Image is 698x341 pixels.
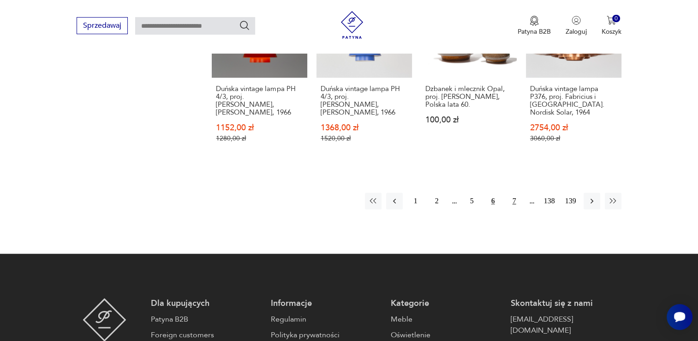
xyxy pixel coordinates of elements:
button: 138 [541,193,558,209]
button: 5 [464,193,480,209]
a: Polityka prywatności [271,329,382,341]
button: 0Koszyk [602,16,621,36]
img: Patyna - sklep z meblami i dekoracjami vintage [338,11,366,39]
button: 2 [429,193,445,209]
p: 100,00 zł [425,116,513,124]
p: Patyna B2B [518,27,551,36]
img: Ikona koszyka [607,16,616,25]
a: Regulamin [271,314,382,325]
p: Dla kupujących [151,298,262,309]
div: 0 [612,15,620,23]
img: Ikonka użytkownika [572,16,581,25]
a: [EMAIL_ADDRESS][DOMAIN_NAME] [511,314,621,336]
p: Zaloguj [566,27,587,36]
p: Koszyk [602,27,621,36]
a: Foreign customers [151,329,262,341]
p: Skontaktuj się z nami [511,298,621,309]
p: 1152,00 zł [216,124,303,132]
p: Kategorie [391,298,501,309]
button: 7 [506,193,523,209]
p: Informacje [271,298,382,309]
button: Zaloguj [566,16,587,36]
h3: Duńska vintage lampa P376, proj. Fabricius i [GEOGRAPHIC_DATA]. Nordisk Solar, 1964 [530,85,617,116]
h3: Dzbanek i mlecznik Opal, proj. [PERSON_NAME], Polska lata 60. [425,85,513,109]
p: 1280,00 zł [216,134,303,142]
button: Sprzedawaj [77,17,128,34]
a: Patyna B2B [151,314,262,325]
h3: Duńska vintage lampa PH 4/3, proj. [PERSON_NAME], [PERSON_NAME], 1966 [216,85,303,116]
button: 1 [407,193,424,209]
a: Oświetlenie [391,329,501,341]
p: 1368,00 zł [321,124,408,132]
button: 6 [485,193,501,209]
iframe: Smartsupp widget button [667,304,692,330]
button: Patyna B2B [518,16,551,36]
a: Sprzedawaj [77,23,128,30]
a: Meble [391,314,501,325]
button: 139 [562,193,579,209]
p: 3060,00 zł [530,134,617,142]
p: 2754,00 zł [530,124,617,132]
img: Ikona medalu [530,16,539,26]
button: Szukaj [239,20,250,31]
h3: Duńska vintage lampa PH 4/3, proj. [PERSON_NAME], [PERSON_NAME], 1966 [321,85,408,116]
a: Ikona medaluPatyna B2B [518,16,551,36]
p: 1520,00 zł [321,134,408,142]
